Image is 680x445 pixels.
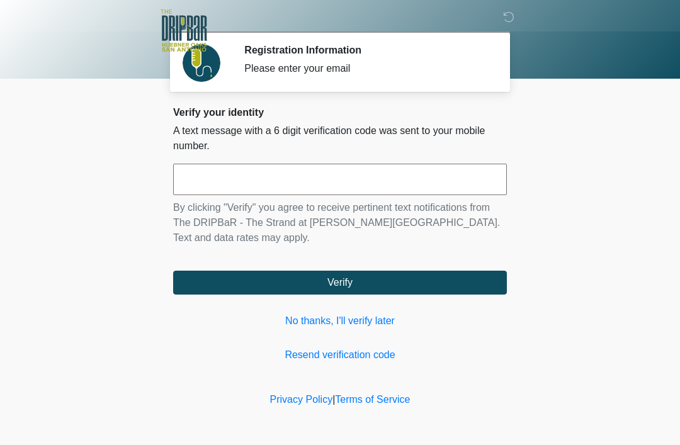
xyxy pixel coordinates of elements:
a: Privacy Policy [270,394,333,405]
a: No thanks, I'll verify later [173,313,507,329]
img: Agent Avatar [183,44,220,82]
a: Resend verification code [173,347,507,363]
div: Please enter your email [244,61,488,76]
p: By clicking "Verify" you agree to receive pertinent text notifications from The DRIPBaR - The Str... [173,200,507,245]
a: | [332,394,335,405]
a: Terms of Service [335,394,410,405]
button: Verify [173,271,507,295]
p: A text message with a 6 digit verification code was sent to your mobile number. [173,123,507,154]
h2: Verify your identity [173,106,507,118]
img: The DRIPBaR - The Strand at Huebner Oaks Logo [161,9,207,52]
